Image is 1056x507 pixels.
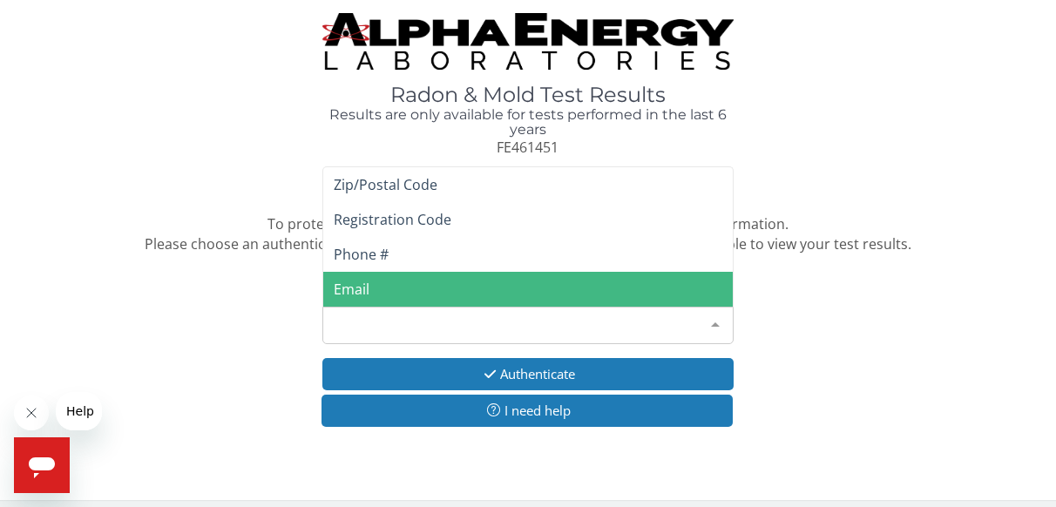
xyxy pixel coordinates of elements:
[14,437,70,493] iframe: Button to launch messaging window
[334,210,451,229] span: Registration Code
[334,175,437,194] span: Zip/Postal Code
[322,13,734,70] img: TightCrop.jpg
[334,280,369,299] span: Email
[497,138,558,157] span: FE461451
[14,395,49,430] iframe: Close message
[322,395,734,427] button: I need help
[145,214,911,253] span: To protect your confidential test results, we need to confirm some information. Please choose an ...
[322,358,734,390] button: Authenticate
[322,107,734,138] h4: Results are only available for tests performed in the last 6 years
[322,84,734,106] h1: Radon & Mold Test Results
[56,392,102,430] iframe: Message from company
[334,245,389,264] span: Phone #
